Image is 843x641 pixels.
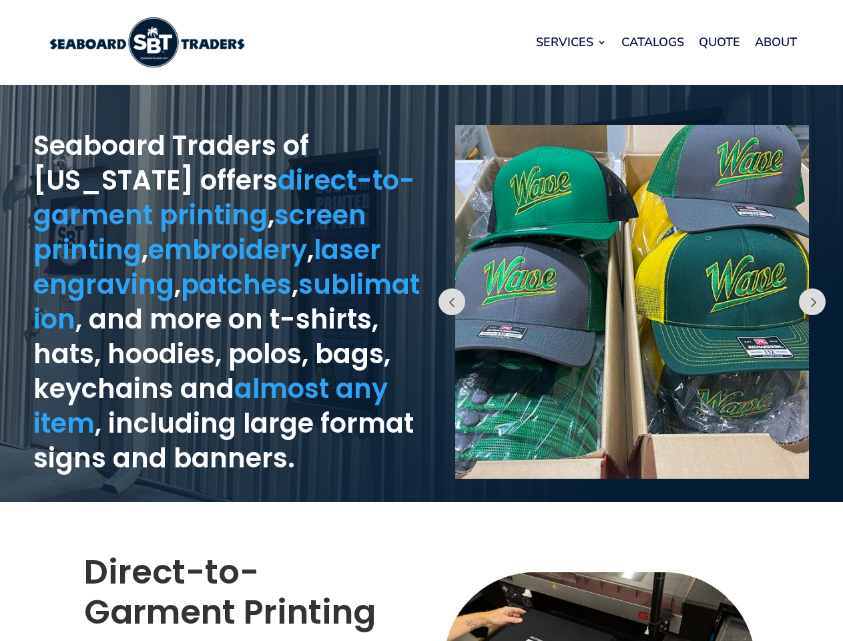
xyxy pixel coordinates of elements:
[181,266,292,303] a: patches
[33,128,422,482] h1: Seaboard Traders of [US_STATE] offers , , , , , , and more on t-shirts, hats, hoodies, polos, bag...
[536,17,607,67] a: Services
[33,266,420,338] a: sublimation
[621,17,684,67] a: Catalogs
[84,552,402,639] h2: Direct-to-Garment Printing
[439,288,465,315] button: Prev
[699,17,740,67] a: Quote
[33,162,415,234] a: direct-to-garment printing
[455,125,809,479] img: embroidered caps
[755,17,797,67] a: About
[33,231,381,303] a: laser engraving
[33,370,388,442] a: almost any item
[148,231,307,268] a: embroidery
[33,196,366,268] a: screen printing
[799,288,826,315] button: Prev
